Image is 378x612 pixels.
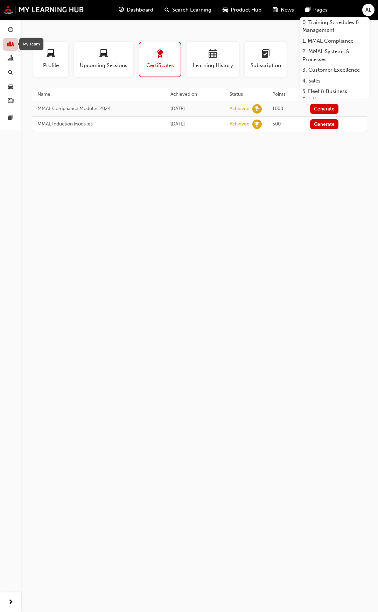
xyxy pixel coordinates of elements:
a: guage-iconDashboard [113,3,159,17]
button: Generate [310,104,339,114]
button: Profile [33,42,68,77]
a: search-iconSearch Learning [159,3,217,17]
span: Upcoming Sessions [79,62,128,70]
button: AL [362,4,374,16]
a: 0. Training Schedules & Management [300,17,370,36]
span: calendar-icon [209,50,217,59]
span: car-icon [8,84,13,90]
span: pages-icon [8,115,13,121]
div: Achieved [230,106,250,112]
a: 1. MMAL Compliance [300,36,370,46]
button: Learning History [187,42,239,77]
div: Achieved [230,121,250,128]
span: learningplan-icon [261,50,270,59]
span: search-icon [8,70,13,76]
span: Mon Jun 09 2025 14:25:27 GMT+1000 (Australian Eastern Standard Time) [170,121,185,127]
span: learningRecordVerb_ACHIEVE-icon [252,120,262,129]
span: laptop-icon [99,50,108,59]
td: MMAL Compliance Modules 2024 [32,101,165,116]
span: News [281,6,294,14]
a: 5. Fleet & Business Solutions [300,86,370,105]
span: 1000 [272,106,283,111]
span: news-icon [273,6,278,14]
span: learningRecordVerb_ACHIEVE-icon [252,104,262,114]
span: people-icon [8,42,13,48]
span: guage-icon [119,6,124,14]
span: Profile [38,62,63,70]
span: next-icon [8,598,13,607]
th: Status [224,88,267,101]
button: Subscription [245,42,287,77]
span: Pages [313,6,328,14]
a: car-iconProduct Hub [217,3,267,17]
a: news-iconNews [267,3,300,17]
span: search-icon [164,6,169,14]
span: news-icon [8,98,13,105]
span: AL [365,6,371,14]
button: Certificates [139,42,181,77]
th: Achieved on [165,88,224,101]
a: 3. Customer Excellence [300,65,370,75]
span: Tue Jun 24 2025 15:30:43 GMT+1000 (Australian Eastern Standard Time) [170,106,185,111]
span: Learning History [192,62,234,70]
span: Dashboard [127,6,153,14]
span: Subscription [250,62,281,70]
div: My Team [19,38,43,50]
button: Generate [310,119,339,129]
a: pages-iconPages [300,3,333,17]
img: mmal [3,5,84,14]
a: 2. MMAL Systems & Processes [300,46,370,65]
a: 4. Sales [300,75,370,86]
span: guage-icon [8,27,13,34]
th: Points [267,88,305,101]
span: chart-icon [8,56,13,62]
button: Upcoming Sessions [74,42,133,77]
span: Product Hub [231,6,261,14]
span: car-icon [223,6,228,14]
td: MMAL Induction Modules [32,116,165,132]
span: 500 [272,121,281,127]
th: Name [32,88,165,101]
span: Search Learning [172,6,211,14]
span: laptop-icon [47,50,55,59]
span: pages-icon [305,6,310,14]
span: Certificates [145,62,175,70]
span: award-icon [156,50,164,59]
